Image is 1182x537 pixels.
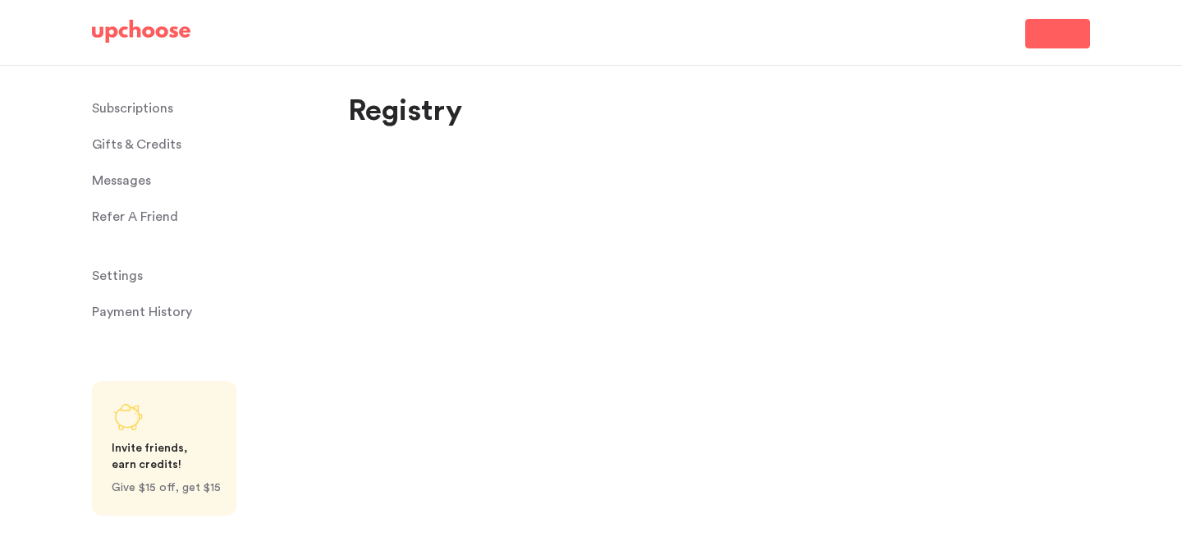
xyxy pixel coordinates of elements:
div: Registry [348,92,1090,131]
a: Messages [92,164,328,197]
a: Refer A Friend [92,200,328,233]
a: Gifts & Credits [92,128,328,161]
span: Settings [92,259,143,292]
p: Payment History [92,296,192,328]
a: Share UpChoose [92,381,236,516]
button: Sign In [1025,19,1090,48]
p: Refer A Friend [92,200,178,233]
a: UpChoose [92,20,190,50]
span: Messages [92,164,151,197]
a: Subscriptions [92,92,328,125]
a: Settings [92,259,328,292]
img: UpChoose [92,20,190,43]
a: Payment History [92,296,328,328]
span: Gifts & Credits [92,128,181,161]
span: Sign In [1039,24,1076,44]
p: Subscriptions [92,92,173,125]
